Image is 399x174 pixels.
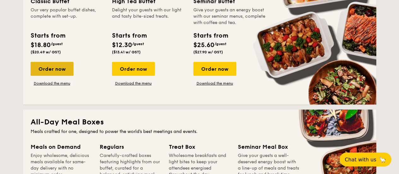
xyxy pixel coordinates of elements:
div: Regulars [100,142,161,151]
div: Delight your guests with our light and tasty bite-sized treats. [112,7,186,26]
a: Download the menu [31,81,73,86]
span: /guest [51,42,63,46]
span: $25.60 [193,41,214,49]
span: $18.80 [31,41,51,49]
div: Starts from [193,31,228,40]
span: 🦙 [379,156,386,163]
div: Starts from [112,31,146,40]
div: Starts from [31,31,65,40]
div: Order now [112,62,155,76]
span: /guest [132,42,144,46]
span: Chat with us [345,157,376,163]
span: $12.30 [112,41,132,49]
span: ($20.49 w/ GST) [31,50,61,54]
span: ($27.90 w/ GST) [193,50,223,54]
a: Download the menu [112,81,155,86]
div: Order now [193,62,236,76]
span: /guest [214,42,226,46]
div: Order now [31,62,73,76]
a: Download the menu [193,81,236,86]
span: ($13.41 w/ GST) [112,50,141,54]
div: Give your guests an energy boost with our seminar menus, complete with coffee and tea. [193,7,267,26]
div: Meals on Demand [31,142,92,151]
div: Seminar Meal Box [238,142,299,151]
button: Chat with us🦙 [340,153,391,166]
div: Our very popular buffet dishes, complete with set-up. [31,7,104,26]
div: Treat Box [169,142,230,151]
div: Meals crafted for one, designed to power the world's best meetings and events. [31,129,369,135]
h2: All-Day Meal Boxes [31,117,369,127]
